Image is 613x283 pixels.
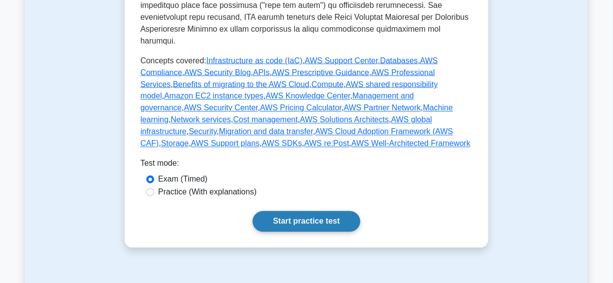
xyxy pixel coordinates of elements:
div: Test mode: [140,158,473,174]
a: Infrastructure as code (IaC) [206,56,303,65]
a: Amazon EC2 instance types [164,92,263,100]
p: Concepts covered: , , , , , , , , , , , , , , , , , , , , , , , , , , , , , [140,55,473,150]
a: AWS Prescriptive Guidance [272,68,369,77]
a: AWS Support Center [305,56,378,65]
a: AWS Partner Network [344,104,421,112]
a: APIs [253,68,270,77]
a: AWS Support plans [191,140,260,148]
a: Databases [380,56,418,65]
a: Start practice test [253,211,360,232]
a: AWS re:Post [304,140,349,148]
a: Benefits of migrating to the AWS Cloud [173,80,309,89]
a: AWS Security Center [184,104,258,112]
label: Practice (With explanations) [158,187,257,198]
a: Security [189,128,217,136]
a: Compute [311,80,344,89]
a: Storage [161,140,189,148]
a: Cost management [233,116,298,124]
a: Network services [171,116,231,124]
a: AWS Security Blog [184,68,251,77]
a: AWS Well-Architected Framework [351,140,471,148]
a: AWS Solutions Architects [300,116,389,124]
a: AWS Knowledge Center [265,92,350,100]
a: Migration and data transfer [219,128,313,136]
label: Exam (Timed) [158,174,208,186]
a: AWS SDKs [262,140,302,148]
a: AWS Pricing Calculator [260,104,342,112]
